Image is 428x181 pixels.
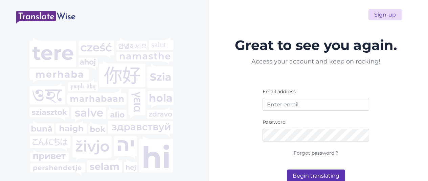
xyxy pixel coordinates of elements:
a: Forgot password ? [294,150,338,156]
h1: Great to see you again. [233,33,399,57]
label: Password [263,119,286,126]
a: Sign-up [368,9,402,20]
p: Access your account and keep on rocking! [245,57,387,66]
label: Email address [263,88,296,95]
input: Enter email [263,98,369,111]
